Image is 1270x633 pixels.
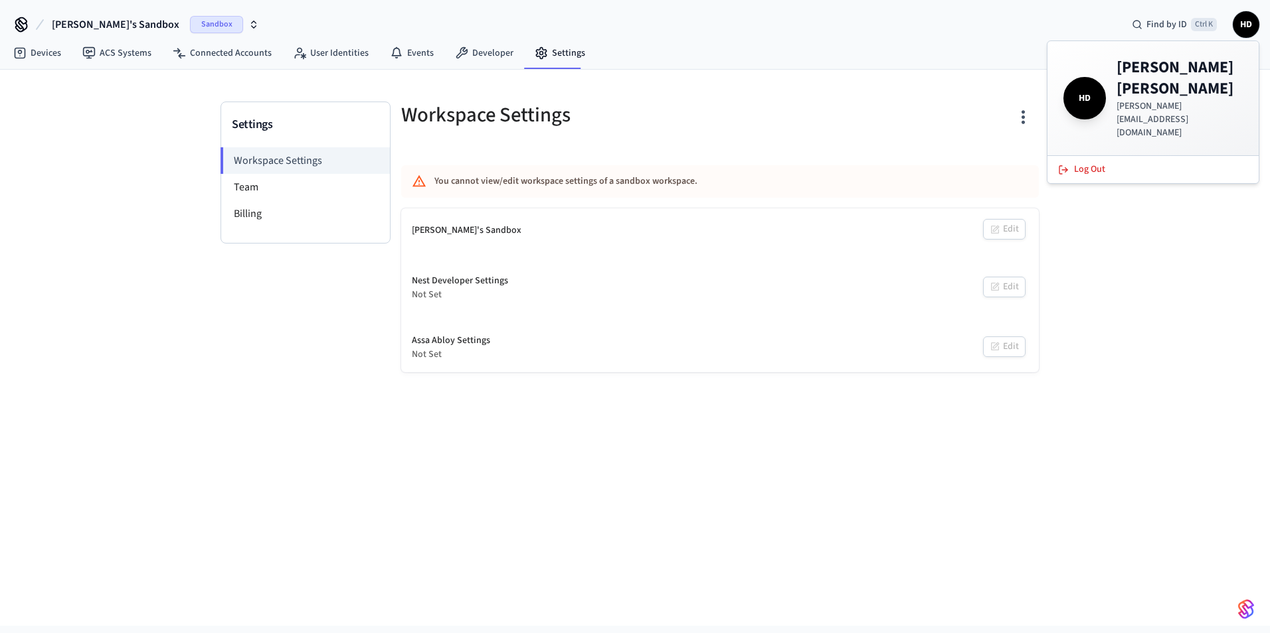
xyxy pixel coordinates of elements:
[1121,13,1227,36] div: Find by IDCtrl K
[412,224,521,238] div: [PERSON_NAME]'s Sandbox
[412,348,490,362] div: Not Set
[1050,159,1256,180] button: Log Out
[379,41,444,65] a: Events
[52,17,179,33] span: [PERSON_NAME]'s Sandbox
[1191,18,1217,31] span: Ctrl K
[1234,13,1258,36] span: HD
[1117,57,1243,100] h4: [PERSON_NAME] [PERSON_NAME]
[401,102,712,129] h5: Workspace Settings
[524,41,596,65] a: Settings
[1233,11,1259,38] button: HD
[221,200,390,227] li: Billing
[72,41,162,65] a: ACS Systems
[1117,100,1243,139] p: [PERSON_NAME][EMAIL_ADDRESS][DOMAIN_NAME]
[434,169,927,194] div: You cannot view/edit workspace settings of a sandbox workspace.
[1066,80,1103,117] span: HD
[412,334,490,348] div: Assa Abloy Settings
[444,41,524,65] a: Developer
[162,41,282,65] a: Connected Accounts
[282,41,379,65] a: User Identities
[412,274,508,288] div: Nest Developer Settings
[1146,18,1187,31] span: Find by ID
[221,147,390,174] li: Workspace Settings
[221,174,390,200] li: Team
[3,41,72,65] a: Devices
[412,288,508,302] div: Not Set
[190,16,243,33] span: Sandbox
[1238,598,1254,620] img: SeamLogoGradient.69752ec5.svg
[232,115,379,134] h3: Settings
